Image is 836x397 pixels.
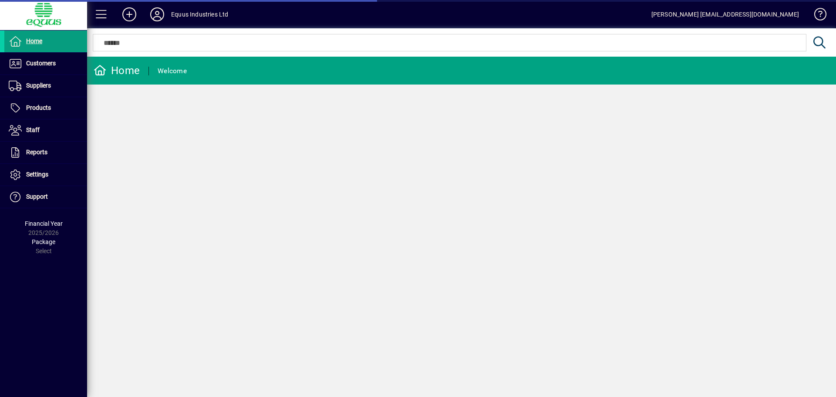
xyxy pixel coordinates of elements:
a: Staff [4,119,87,141]
span: Home [26,37,42,44]
span: Reports [26,149,47,156]
a: Suppliers [4,75,87,97]
span: Staff [26,126,40,133]
a: Support [4,186,87,208]
button: Add [115,7,143,22]
button: Profile [143,7,171,22]
a: Settings [4,164,87,186]
span: Products [26,104,51,111]
a: Knowledge Base [808,2,825,30]
span: Support [26,193,48,200]
a: Customers [4,53,87,75]
span: Package [32,238,55,245]
span: Customers [26,60,56,67]
div: Equus Industries Ltd [171,7,229,21]
div: Welcome [158,64,187,78]
div: Home [94,64,140,78]
span: Settings [26,171,48,178]
div: [PERSON_NAME] [EMAIL_ADDRESS][DOMAIN_NAME] [651,7,799,21]
span: Suppliers [26,82,51,89]
span: Financial Year [25,220,63,227]
a: Products [4,97,87,119]
a: Reports [4,142,87,163]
